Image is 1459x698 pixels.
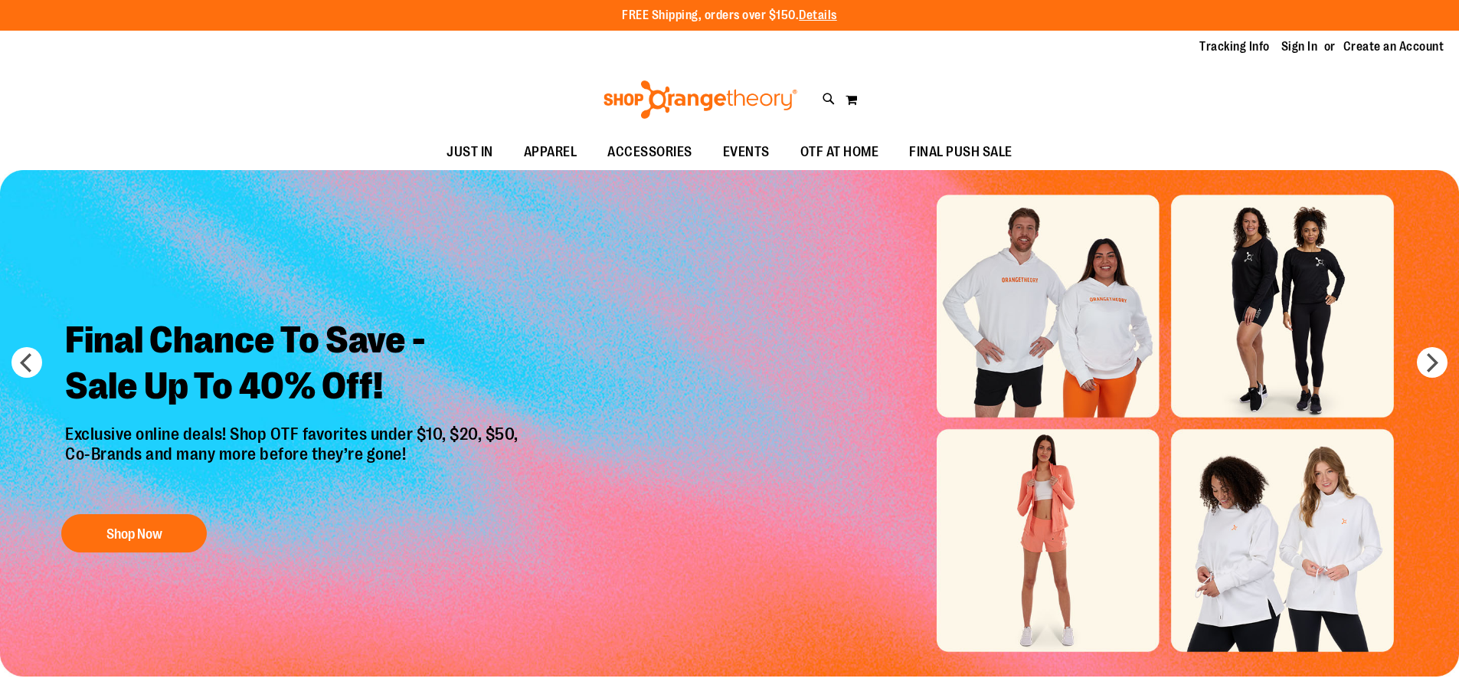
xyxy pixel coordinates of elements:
span: ACCESSORIES [607,135,692,169]
span: EVENTS [723,135,770,169]
a: APPAREL [509,135,593,170]
span: OTF AT HOME [800,135,879,169]
a: JUST IN [431,135,509,170]
button: Shop Now [61,514,207,552]
a: Final Chance To Save -Sale Up To 40% Off! Exclusive online deals! Shop OTF favorites under $10, $... [54,306,534,561]
p: FREE Shipping, orders over $150. [622,7,837,25]
button: next [1417,347,1448,378]
p: Exclusive online deals! Shop OTF favorites under $10, $20, $50, Co-Brands and many more before th... [54,424,534,500]
a: ACCESSORIES [592,135,708,170]
a: FINAL PUSH SALE [894,135,1028,170]
a: Sign In [1281,38,1318,55]
span: JUST IN [447,135,493,169]
button: prev [11,347,42,378]
span: FINAL PUSH SALE [909,135,1012,169]
a: Details [799,8,837,22]
span: APPAREL [524,135,577,169]
a: Tracking Info [1199,38,1270,55]
a: EVENTS [708,135,785,170]
img: Shop Orangetheory [601,80,800,119]
h2: Final Chance To Save - Sale Up To 40% Off! [54,306,534,424]
a: OTF AT HOME [785,135,895,170]
a: Create an Account [1343,38,1444,55]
